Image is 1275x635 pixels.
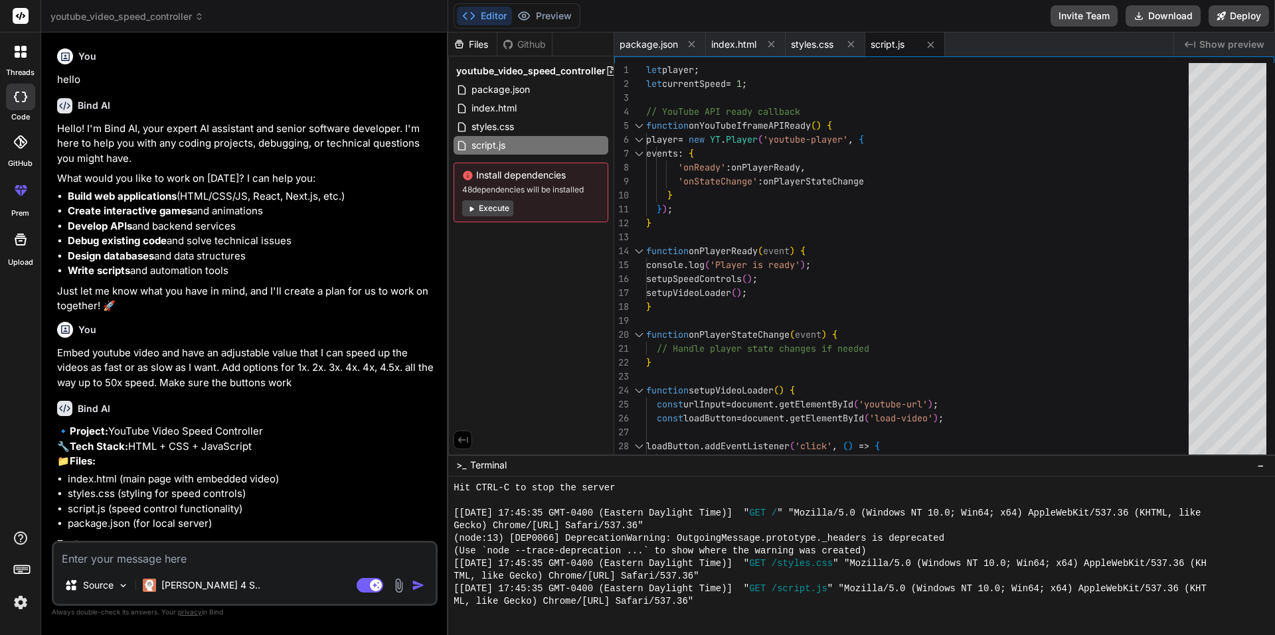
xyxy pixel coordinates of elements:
span: styles.css [791,38,833,51]
strong: Files: [70,455,96,467]
li: script.js (speed control functionality) [68,502,435,517]
span: event [763,245,790,257]
div: 10 [614,188,629,202]
p: Embed youtube video and have an adjustable value that I can speed up the videos as fast or as slo... [57,346,435,391]
div: 9 [614,175,629,188]
span: YT [710,133,721,145]
span: urlInput [683,398,726,410]
div: 17 [614,286,629,300]
span: = [726,78,731,90]
span: // YouTube API ready callback [646,106,800,117]
button: Execute [462,200,513,216]
div: 6 [614,133,629,147]
span: index.html [711,38,756,51]
span: [[DATE] 17:45:35 GMT-0400 (Eastern Daylight Time)] " [454,557,749,570]
div: 23 [614,370,629,384]
span: new [689,133,705,145]
div: 13 [614,230,629,244]
button: − [1254,455,1267,476]
p: Source [83,579,114,592]
span: Gecko) Chrome/[URL] Safari/537.36" [454,520,643,532]
span: ) [747,273,752,285]
div: 8 [614,161,629,175]
span: ) [928,398,933,410]
img: attachment [391,578,406,593]
li: styles.css (styling for speed controls) [68,486,435,502]
span: styles.css [470,119,515,135]
div: 25 [614,397,629,411]
span: / [772,507,777,520]
span: , [800,161,806,173]
span: ( [758,133,763,145]
span: /styles.css [772,557,833,570]
span: ) [779,384,784,396]
span: " "Mozilla/5.0 (Windows NT 10.0; Win64; x64) AppleWebKit/537.36 (KHTML, like [777,507,1201,520]
span: Show preview [1199,38,1264,51]
p: Just let me know what you have in mind, and I'll create a plan for us to work on together! 🚀 [57,284,435,314]
span: ( [742,273,747,285]
span: . [683,259,689,271]
span: log [689,259,705,271]
span: ; [667,203,673,215]
span: ) [736,287,742,299]
span: Terminal [470,459,507,472]
span: { [790,384,795,396]
span: events [646,147,678,159]
span: ; [742,78,747,90]
strong: Debug existing code [68,234,167,247]
strong: Build web applications [68,190,177,202]
span: script.js [470,137,507,153]
button: Invite Team [1051,5,1118,27]
span: . [721,133,726,145]
p: Always double-check its answers. Your in Bind [52,606,438,618]
p: 🔹 YouTube Video Speed Controller 🔧 HTML + CSS + JavaScript 📁 [57,424,435,469]
span: ( [811,119,816,131]
span: privacy [178,608,202,616]
span: function [646,328,689,340]
span: /script.js [772,583,827,595]
strong: Write scripts [68,264,130,277]
span: currentSpeed [662,78,726,90]
strong: Develop APIs [68,220,132,232]
span: 'click' [795,440,832,452]
div: Github [497,38,552,51]
span: ; [694,64,699,76]
span: (node:13) [DEP0066] DeprecationWarning: OutgoingMessage.prototype._headers is deprecated [454,532,944,545]
li: and solve technical issues [68,234,435,249]
span: . [774,398,779,410]
li: index.html (main page with embedded video) [68,472,435,487]
span: setupVideoLoader [646,287,731,299]
span: let [646,78,662,90]
li: and animations [68,204,435,219]
div: 18 [614,300,629,314]
span: { [875,440,880,452]
div: 21 [614,342,629,356]
span: } [646,217,651,229]
span: 'Player is ready' [710,259,800,271]
span: : [678,147,683,159]
span: getElementById [790,412,864,424]
span: console [646,259,683,271]
h6: Bind AI [78,402,110,415]
div: 11 [614,202,629,216]
div: 2 [614,77,629,91]
span: : [726,161,731,173]
img: Pick Models [118,580,129,591]
span: const [657,398,683,410]
span: . [784,412,790,424]
span: addEventListener [705,440,790,452]
span: ( [731,287,736,299]
span: setupSpeedControls [646,273,742,285]
h6: You [78,323,96,336]
span: document [731,398,774,410]
div: 14 [614,244,629,258]
span: document [742,412,784,424]
span: onPlayerStateChange [763,175,864,187]
span: ( [864,412,869,424]
span: >_ [456,459,466,472]
strong: Tech Stack: [70,440,128,453]
span: = [726,398,731,410]
span: event [795,328,821,340]
div: 19 [614,314,629,328]
span: GET [749,507,766,520]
